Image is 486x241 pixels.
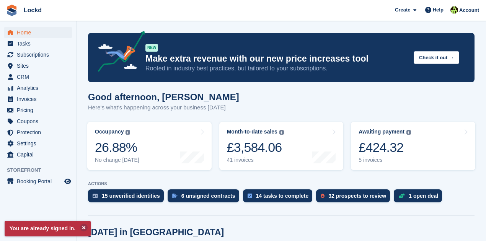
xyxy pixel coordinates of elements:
[17,38,63,49] span: Tasks
[88,181,475,186] p: ACTIONS
[88,92,239,102] h1: Good afternoon, [PERSON_NAME]
[88,189,168,206] a: 15 unverified identities
[145,53,408,64] p: Make extra revenue with our new price increases tool
[414,51,459,64] button: Check it out →
[256,193,309,199] div: 14 tasks to complete
[17,27,63,38] span: Home
[351,122,475,170] a: Awaiting payment £424.32 5 invoices
[328,193,386,199] div: 32 prospects to review
[398,193,405,199] img: deal-1b604bf984904fb50ccaf53a9ad4b4a5d6e5aea283cecdc64d6e3604feb123c2.svg
[145,44,158,52] div: NEW
[4,27,72,38] a: menu
[4,49,72,60] a: menu
[227,129,277,135] div: Month-to-date sales
[4,127,72,138] a: menu
[17,176,63,187] span: Booking Portal
[88,103,239,112] p: Here's what's happening across your business [DATE]
[21,4,45,16] a: Lockd
[459,7,479,14] span: Account
[17,149,63,160] span: Capital
[219,122,344,170] a: Month-to-date sales £3,584.06 41 invoices
[87,122,212,170] a: Occupancy 26.88% No change [DATE]
[4,38,72,49] a: menu
[409,193,438,199] div: 1 open deal
[17,105,63,116] span: Pricing
[17,83,63,93] span: Analytics
[95,129,124,135] div: Occupancy
[227,140,284,155] div: £3,584.06
[181,193,235,199] div: 6 unsigned contracts
[450,6,458,14] img: Jamie Budding
[17,127,63,138] span: Protection
[17,49,63,60] span: Subscriptions
[168,189,243,206] a: 6 unsigned contracts
[4,72,72,82] a: menu
[4,116,72,127] a: menu
[5,221,91,236] p: You are already signed in.
[316,189,394,206] a: 32 prospects to review
[17,72,63,82] span: CRM
[6,5,18,16] img: stora-icon-8386f47178a22dfd0bd8f6a31ec36ba5ce8667c1dd55bd0f319d3a0aa187defe.svg
[4,105,72,116] a: menu
[7,166,76,174] span: Storefront
[91,31,145,75] img: price-adjustments-announcement-icon-8257ccfd72463d97f412b2fc003d46551f7dbcb40ab6d574587a9cd5c0d94...
[95,157,139,163] div: No change [DATE]
[359,129,404,135] div: Awaiting payment
[394,189,446,206] a: 1 open deal
[126,130,130,135] img: icon-info-grey-7440780725fd019a000dd9b08b2336e03edf1995a4989e88bcd33f0948082b44.svg
[4,149,72,160] a: menu
[93,194,98,198] img: verify_identity-adf6edd0f0f0b5bbfe63781bf79b02c33cf7c696d77639b501bdc392416b5a36.svg
[227,157,284,163] div: 41 invoices
[17,116,63,127] span: Coupons
[4,176,72,187] a: menu
[359,140,411,155] div: £424.32
[4,83,72,93] a: menu
[359,157,411,163] div: 5 invoices
[4,138,72,149] a: menu
[395,6,410,14] span: Create
[17,60,63,71] span: Sites
[17,94,63,104] span: Invoices
[243,189,316,206] a: 14 tasks to complete
[102,193,160,199] div: 15 unverified identities
[279,130,284,135] img: icon-info-grey-7440780725fd019a000dd9b08b2336e03edf1995a4989e88bcd33f0948082b44.svg
[406,130,411,135] img: icon-info-grey-7440780725fd019a000dd9b08b2336e03edf1995a4989e88bcd33f0948082b44.svg
[95,140,139,155] div: 26.88%
[172,194,178,198] img: contract_signature_icon-13c848040528278c33f63329250d36e43548de30e8caae1d1a13099fd9432cc5.svg
[63,177,72,186] a: Preview store
[17,138,63,149] span: Settings
[88,227,224,238] h2: [DATE] in [GEOGRAPHIC_DATA]
[433,6,444,14] span: Help
[321,194,325,198] img: prospect-51fa495bee0391a8d652442698ab0144808aea92771e9ea1ae160a38d050c398.svg
[4,60,72,71] a: menu
[248,194,252,198] img: task-75834270c22a3079a89374b754ae025e5fb1db73e45f91037f5363f120a921f8.svg
[4,94,72,104] a: menu
[145,64,408,73] p: Rooted in industry best practices, but tailored to your subscriptions.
